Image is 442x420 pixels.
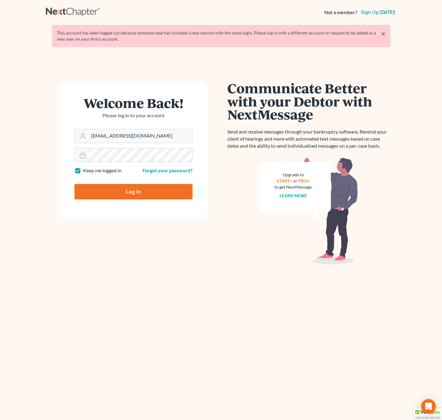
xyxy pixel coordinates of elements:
[274,172,313,178] div: Upgrade to
[293,178,297,183] span: or
[260,157,358,265] img: nextmessage_bg-59042aed3d76b12b5cd301f8e5b87938c9018125f34e5fa2b7a6b67550977c72.svg
[227,82,390,121] h1: Communicate Better with your Debtor with NextMessage
[360,10,396,15] a: Sign up [DATE]!
[83,167,121,174] label: Keep me logged in
[89,129,192,143] input: Email Address
[414,408,442,420] div: TrustedSite Certified
[74,184,193,199] input: Log In
[142,167,193,173] a: Forgot your password?
[324,9,357,16] strong: Not a member?
[227,128,390,150] p: Send and receive messages through your bankruptcy software. Remind your client of hearings and mo...
[74,112,193,119] p: Please log in to your account
[381,30,385,37] a: ×
[57,30,385,42] div: This account has been logged out because someone new has initiated a new session with the same lo...
[298,178,310,183] a: PRO+
[277,178,292,183] a: START+
[274,184,313,190] div: to get NextMessage.
[74,96,193,110] h1: Welcome Back!
[421,399,436,414] div: Open Intercom Messenger
[280,193,307,198] a: Learn more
